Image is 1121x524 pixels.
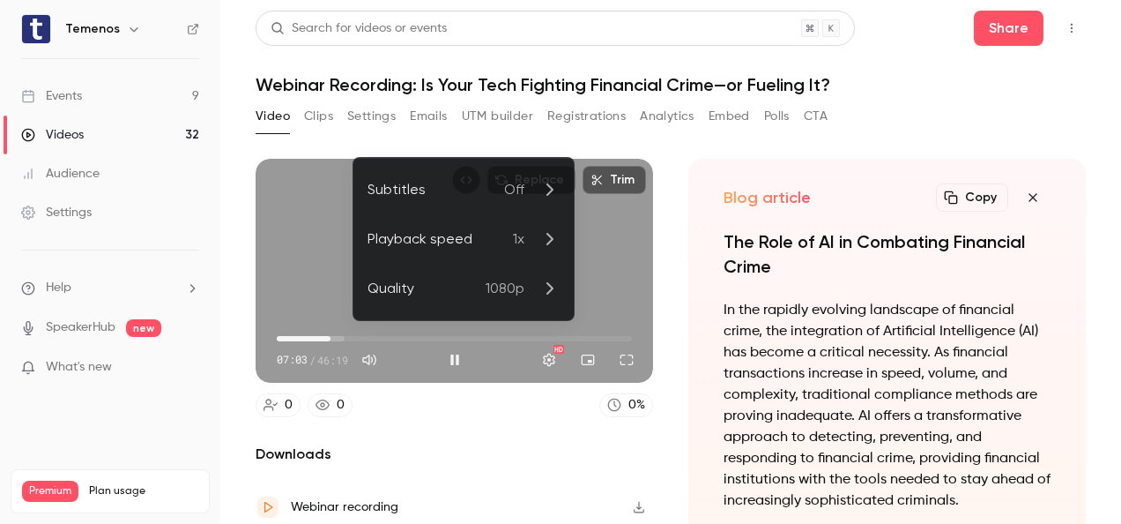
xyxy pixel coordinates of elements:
span: 1x [513,228,524,250]
span: Off [504,179,524,200]
div: Quality [367,278,486,299]
ul: Settings [353,158,574,320]
div: Playback speed [367,228,513,250]
span: 1080p [486,278,524,299]
div: Subtitles [367,179,504,200]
